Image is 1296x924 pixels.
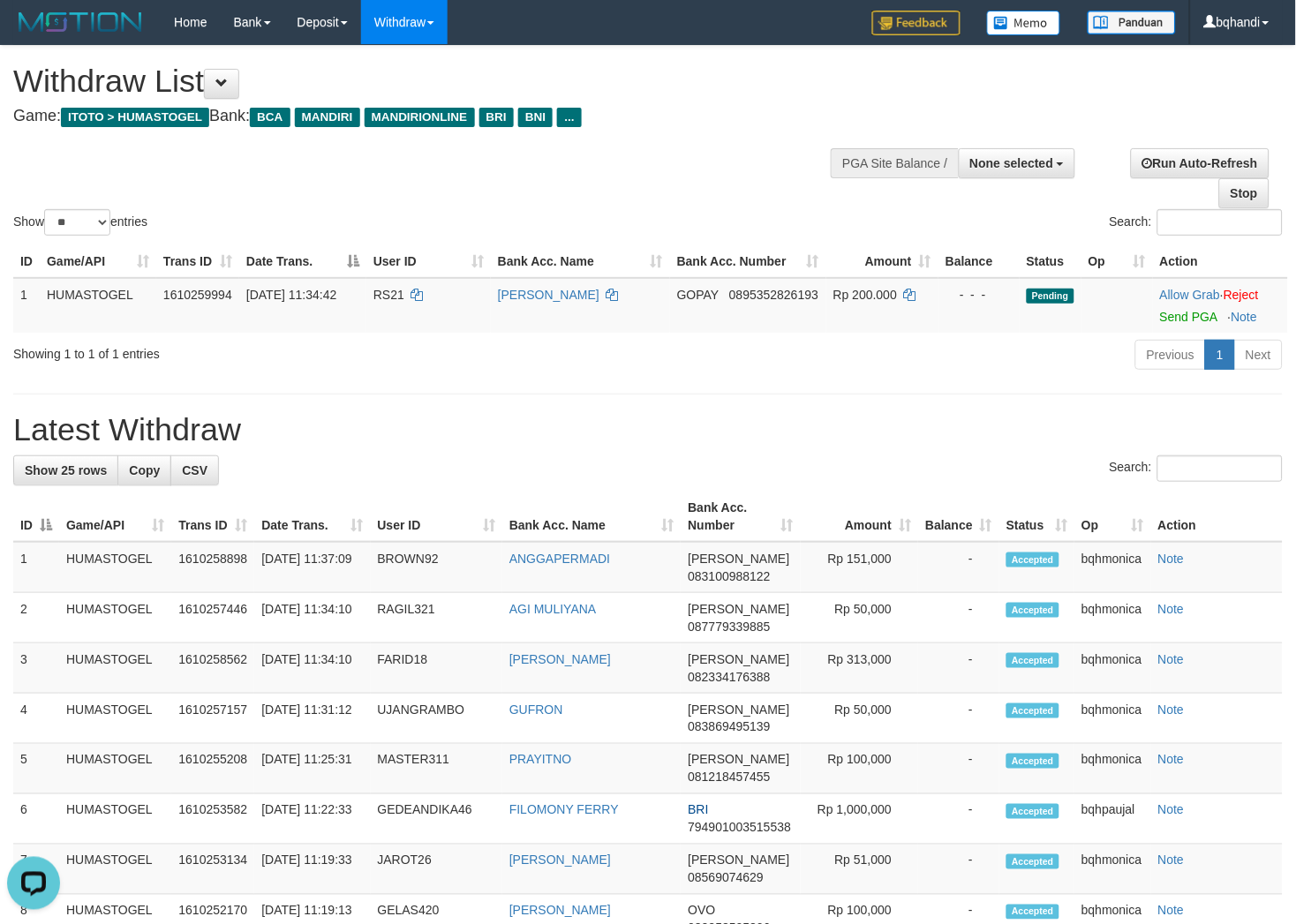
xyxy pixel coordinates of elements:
a: CSV [170,455,219,485]
button: None selected [959,148,1076,178]
td: bqhmonica [1074,744,1151,794]
th: User ID: activate to sort column ascending [366,245,491,278]
select: Showentries [44,209,110,236]
span: Accepted [1006,804,1059,819]
span: [PERSON_NAME] [688,753,789,767]
span: Copy 087779339885 to clipboard [688,620,770,634]
td: HUMASTOGEL [59,593,171,643]
th: Op: activate to sort column ascending [1074,492,1151,542]
th: Status: activate to sort column ascending [999,492,1074,542]
span: Accepted [1006,552,1059,567]
td: HUMASTOGEL [59,694,171,744]
td: - [918,845,999,895]
img: Button%20Memo.svg [987,11,1061,35]
td: HUMASTOGEL [59,845,171,895]
a: Note [1158,552,1185,566]
a: Allow Grab [1160,288,1220,302]
td: 6 [13,794,59,845]
h4: Game: Bank: [13,108,847,125]
td: HUMASTOGEL [59,744,171,794]
a: FILOMONY FERRY [509,803,619,817]
th: Game/API: activate to sort column ascending [59,492,171,542]
td: Rp 50,000 [801,694,918,744]
img: MOTION_logo.png [13,9,147,35]
span: MANDIRI [295,108,360,127]
a: Note [1158,702,1185,717]
span: Copy 08569074629 to clipboard [688,871,764,885]
td: [DATE] 11:34:10 [254,643,370,694]
td: - [918,643,999,694]
span: Accepted [1006,703,1059,718]
span: Show 25 rows [25,463,107,477]
th: Bank Acc. Name: activate to sort column ascending [491,245,670,278]
td: 7 [13,845,59,895]
td: 1610258562 [171,643,254,694]
span: Copy 083100988122 to clipboard [688,569,770,583]
span: Copy 082334176388 to clipboard [688,670,770,684]
div: PGA Site Balance / [831,148,958,178]
span: 1610259994 [163,288,232,302]
span: Accepted [1006,854,1059,869]
td: bqhmonica [1074,845,1151,895]
a: Next [1234,340,1283,370]
td: bqhmonica [1074,593,1151,643]
td: - [918,794,999,845]
a: Note [1158,652,1185,666]
span: OVO [688,904,715,918]
td: bqhpaujal [1074,794,1151,845]
a: Note [1158,602,1185,616]
th: Bank Acc. Number: activate to sort column ascending [670,245,826,278]
td: BROWN92 [371,542,503,593]
th: Amount: activate to sort column ascending [801,492,918,542]
th: Bank Acc. Name: activate to sort column ascending [502,492,681,542]
span: BRI [688,803,708,817]
th: Date Trans.: activate to sort column ascending [254,492,370,542]
input: Search: [1157,455,1283,482]
a: Stop [1219,178,1270,208]
span: [PERSON_NAME] [688,552,789,566]
span: Accepted [1006,653,1059,668]
td: 4 [13,694,59,744]
th: Game/API: activate to sort column ascending [40,245,156,278]
a: Reject [1224,288,1259,302]
td: [DATE] 11:22:33 [254,794,370,845]
span: · [1160,288,1224,302]
span: ... [557,108,581,127]
a: Note [1158,904,1185,918]
span: [PERSON_NAME] [688,602,789,616]
a: Previous [1135,340,1206,370]
span: MANDIRIONLINE [365,108,475,127]
th: User ID: activate to sort column ascending [371,492,503,542]
span: RS21 [373,288,404,302]
a: [PERSON_NAME] [498,288,599,302]
span: Accepted [1006,603,1059,618]
th: Status [1020,245,1081,278]
th: Action [1153,245,1288,278]
span: [PERSON_NAME] [688,652,789,666]
td: 1610253134 [171,845,254,895]
a: Note [1158,853,1185,868]
label: Search: [1110,209,1283,236]
th: ID [13,245,40,278]
button: Open LiveChat chat widget [7,7,60,60]
td: GEDEANDIKA46 [371,794,503,845]
img: Feedback.jpg [872,11,961,35]
td: FARID18 [371,643,503,694]
h1: Latest Withdraw [13,412,1283,447]
td: 5 [13,744,59,794]
a: 1 [1205,340,1235,370]
th: Balance [938,245,1020,278]
td: 3 [13,643,59,694]
span: Copy 083869495139 to clipboard [688,720,770,734]
td: 1610257157 [171,694,254,744]
td: HUMASTOGEL [59,643,171,694]
input: Search: [1157,209,1283,236]
td: · [1153,278,1288,333]
span: [PERSON_NAME] [688,853,789,868]
td: - [918,593,999,643]
td: Rp 51,000 [801,845,918,895]
th: Trans ID: activate to sort column ascending [156,245,239,278]
td: 1610258898 [171,542,254,593]
a: Send PGA [1160,310,1217,324]
td: HUMASTOGEL [59,794,171,845]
